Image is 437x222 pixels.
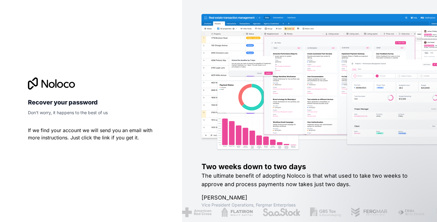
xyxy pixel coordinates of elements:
h1: Vice President Operations , Fergmar Enterprises [202,202,418,208]
h1: [PERSON_NAME] [202,193,418,202]
iframe: Intercom notifications message [316,176,437,219]
p: If we find your account we will send you an email with more instructions. Just click the link if ... [28,127,154,141]
img: /assets/flatiron-C8eUkumj.png [221,207,253,217]
img: /assets/american-red-cross-BAupjrZR.png [182,207,211,217]
p: Don't worry, it happens to the best of us [28,110,154,116]
h2: The ultimate benefit of adopting Noloco is that what used to take two weeks to approve and proces... [202,172,418,189]
h1: Two weeks down to two days [202,162,418,172]
img: /assets/saastock-C6Zbiodz.png [262,207,300,217]
img: /assets/gbstax-C-GtDUiK.png [310,207,341,217]
h2: Recover your password [28,97,154,108]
